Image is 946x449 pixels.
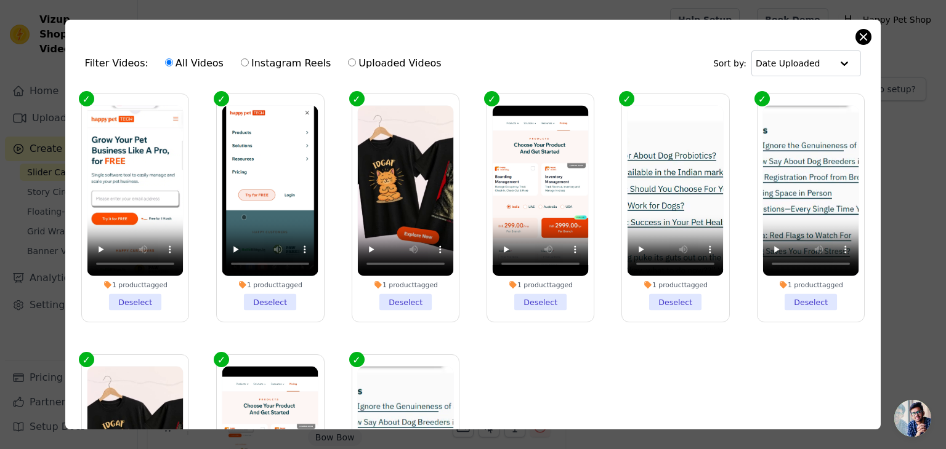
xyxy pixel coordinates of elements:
button: Close modal [856,30,871,44]
div: 1 product tagged [87,280,183,289]
label: Instagram Reels [240,55,331,71]
label: All Videos [164,55,224,71]
div: 1 product tagged [763,280,859,289]
div: Filter Videos: [85,49,448,77]
div: Sort by: [713,50,862,76]
div: Open chat [894,400,931,437]
div: 1 product tagged [357,280,453,289]
div: 1 product tagged [222,280,318,289]
label: Uploaded Videos [347,55,442,71]
div: 1 product tagged [493,280,589,289]
div: 1 product tagged [628,280,724,289]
